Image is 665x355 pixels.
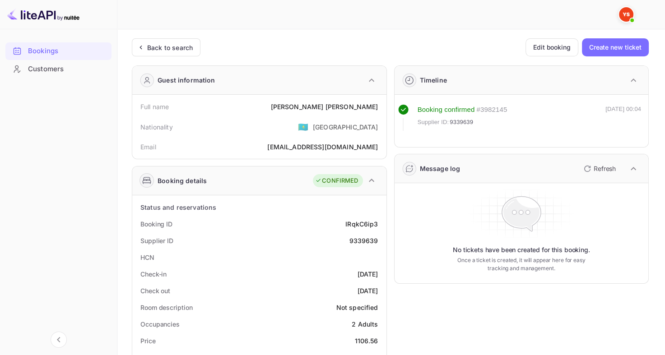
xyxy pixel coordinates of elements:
div: [DATE] 00:04 [605,105,641,131]
div: Booking details [158,176,207,185]
button: Refresh [578,161,619,176]
div: Room description [140,303,192,312]
div: Timeline [420,75,447,85]
span: 9339639 [450,118,473,127]
button: Create new ticket [582,38,649,56]
p: No tickets have been created for this booking. [453,245,590,254]
div: Guest information [158,75,215,85]
div: [PERSON_NAME] [PERSON_NAME] [270,102,378,111]
div: Supplier ID [140,236,173,245]
div: Occupancies [140,319,180,329]
div: Customers [5,60,112,78]
div: 9339639 [349,236,378,245]
div: Back to search [147,43,193,52]
img: LiteAPI logo [7,7,79,22]
span: Supplier ID: [418,118,449,127]
div: Bookings [5,42,112,60]
div: Nationality [140,122,173,132]
p: Refresh [594,164,616,173]
button: Collapse navigation [51,332,67,348]
div: # 3982145 [476,105,507,115]
span: United States [298,119,308,135]
div: Check out [140,286,170,295]
div: [EMAIL_ADDRESS][DOMAIN_NAME] [267,142,378,152]
div: Not specified [336,303,378,312]
div: CONFIRMED [315,176,358,185]
button: Edit booking [525,38,578,56]
div: Email [140,142,156,152]
div: HCN [140,253,154,262]
div: Customers [28,64,107,74]
div: [GEOGRAPHIC_DATA] [313,122,378,132]
div: Bookings [28,46,107,56]
a: Bookings [5,42,112,59]
p: Once a ticket is created, it will appear here for easy tracking and management. [453,256,589,272]
div: Message log [420,164,460,173]
img: Yandex Support [619,7,633,22]
div: Price [140,336,156,346]
div: Full name [140,102,169,111]
div: Status and reservations [140,203,216,212]
div: Booking confirmed [418,105,475,115]
a: Customers [5,60,112,77]
div: 2 Adults [352,319,378,329]
div: Booking ID [140,219,172,229]
div: 1106.56 [354,336,378,346]
div: IRqkC6ip3 [345,219,378,229]
div: [DATE] [358,269,378,279]
div: [DATE] [358,286,378,295]
div: Check-in [140,269,167,279]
